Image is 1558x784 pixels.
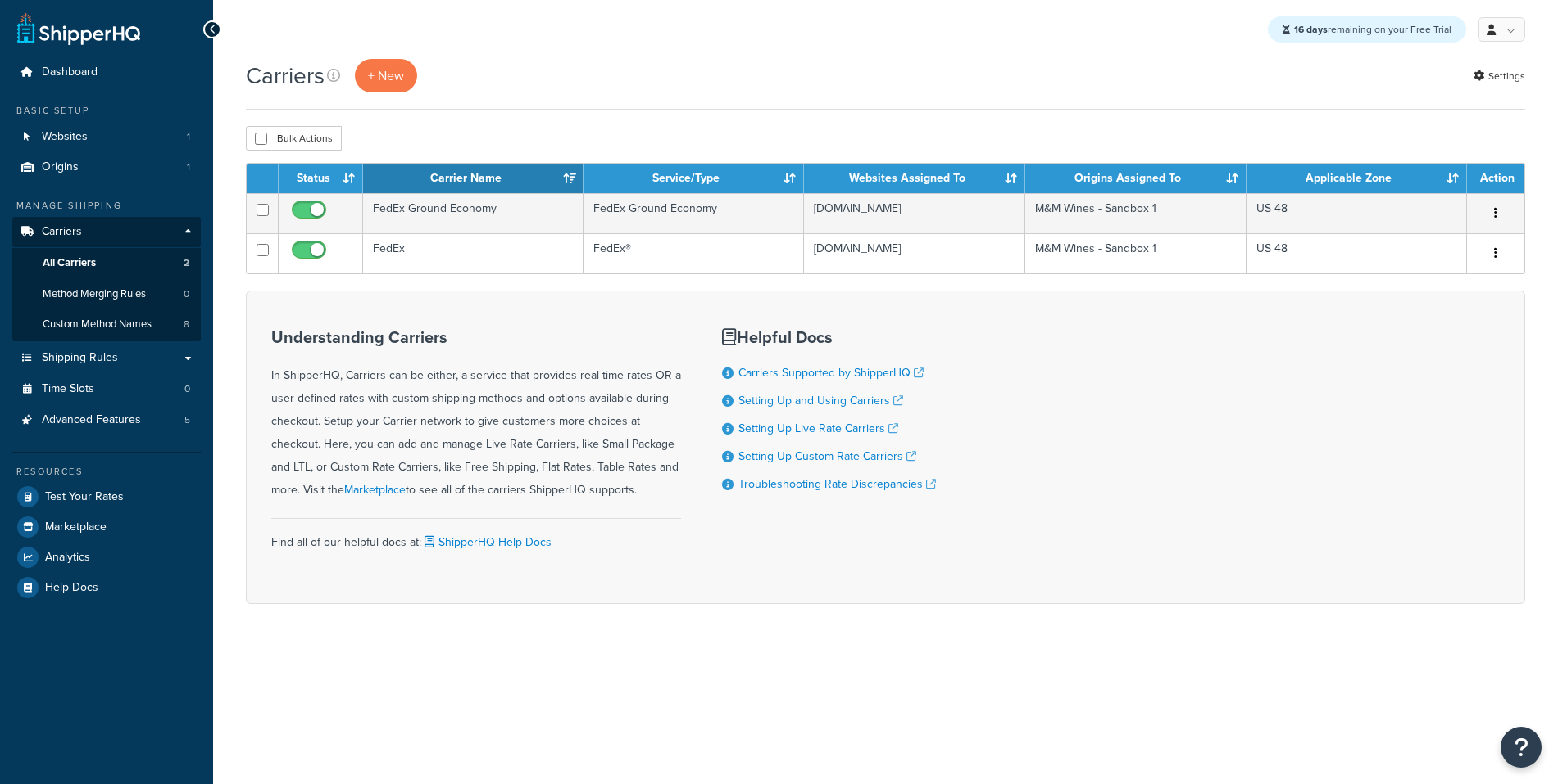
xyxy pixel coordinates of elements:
a: Settings [1474,65,1525,88]
a: Setting Up and Using Carriers [738,392,903,409]
li: Advanced Features [12,405,201,435]
span: Advanced Features [42,413,141,427]
span: 2 [184,256,189,270]
a: Origins 1 [12,152,201,182]
a: ShipperHQ Home [17,12,140,45]
span: 0 [184,382,190,396]
a: Help Docs [12,573,201,602]
h3: Understanding Carriers [271,328,681,346]
th: Websites Assigned To: activate to sort column ascending [804,164,1025,193]
a: Advanced Features 5 [12,405,201,435]
a: Test Your Rates [12,482,201,511]
td: M&M Wines - Sandbox 1 [1025,193,1247,233]
div: Resources [12,465,201,479]
li: Method Merging Rules [12,279,201,309]
a: Setting Up Live Rate Carriers [738,420,898,437]
th: Action [1467,164,1524,193]
span: 5 [184,413,190,427]
span: 1 [187,130,190,144]
a: Custom Method Names 8 [12,309,201,340]
span: Custom Method Names [43,318,152,331]
li: Origins [12,152,201,182]
td: M&M Wines - Sandbox 1 [1025,233,1247,273]
li: Carriers [12,217,201,341]
span: Marketplace [45,520,107,534]
button: Open Resource Center [1501,727,1542,768]
a: Analytics [12,543,201,572]
div: Basic Setup [12,104,201,118]
a: ShipperHQ Help Docs [421,534,552,551]
a: Websites 1 [12,122,201,152]
span: 8 [184,318,189,331]
div: Find all of our helpful docs at: [271,518,681,554]
h1: Carriers [246,60,325,92]
td: FedEx Ground Economy [584,193,804,233]
button: Bulk Actions [246,126,342,151]
span: Analytics [45,551,90,565]
a: All Carriers 2 [12,248,201,278]
td: FedEx [363,233,584,273]
a: Setting Up Custom Rate Carriers [738,448,916,465]
span: Origins [42,160,79,174]
span: Dashboard [42,65,98,79]
a: Time Slots 0 [12,374,201,404]
span: All Carriers [43,256,96,270]
td: US 48 [1247,193,1467,233]
span: 0 [184,287,189,301]
div: In ShipperHQ, Carriers can be either, a service that provides real-time rates OR a user-defined r... [271,328,681,502]
li: Time Slots [12,374,201,404]
a: Carriers Supported by ShipperHQ [738,364,924,381]
button: + New [355,59,417,92]
span: Websites [42,130,88,144]
span: Test Your Rates [45,490,124,504]
td: FedEx® [584,233,804,273]
th: Status: activate to sort column ascending [279,164,363,193]
th: Applicable Zone: activate to sort column ascending [1247,164,1467,193]
a: Marketplace [12,512,201,542]
td: US 48 [1247,233,1467,273]
a: Carriers [12,217,201,247]
th: Service/Type: activate to sort column ascending [584,164,804,193]
li: All Carriers [12,248,201,278]
th: Origins Assigned To: activate to sort column ascending [1025,164,1247,193]
a: Method Merging Rules 0 [12,279,201,309]
div: remaining on your Free Trial [1268,16,1466,43]
span: Carriers [42,225,82,239]
a: Shipping Rules [12,343,201,373]
a: Dashboard [12,57,201,88]
span: Shipping Rules [42,351,118,365]
a: Marketplace [344,481,406,498]
span: Help Docs [45,581,98,595]
td: [DOMAIN_NAME] [804,193,1025,233]
span: Method Merging Rules [43,287,146,301]
span: Time Slots [42,382,94,396]
th: Carrier Name: activate to sort column ascending [363,164,584,193]
a: Troubleshooting Rate Discrepancies [738,475,936,493]
td: [DOMAIN_NAME] [804,233,1025,273]
li: Websites [12,122,201,152]
span: 1 [187,160,190,174]
div: Manage Shipping [12,199,201,213]
li: Custom Method Names [12,309,201,340]
strong: 16 days [1294,22,1328,37]
td: FedEx Ground Economy [363,193,584,233]
h3: Helpful Docs [722,328,936,346]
